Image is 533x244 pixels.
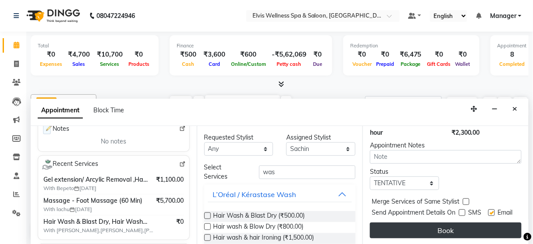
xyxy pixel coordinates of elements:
b: 08047224946 [96,4,135,28]
div: ₹0 [310,50,325,60]
div: 8 [497,50,527,60]
div: ₹0 [126,50,152,60]
span: Prepaid [374,61,396,67]
span: SMS [468,208,481,219]
input: 2025-09-03 [233,97,277,110]
span: Online/Custom [229,61,268,67]
button: L’Oréal / Kérastase Wash [208,187,352,202]
span: ₹5,700.00 [156,196,184,205]
div: ₹600 [229,50,268,60]
span: Notes [42,124,69,135]
span: With [PERSON_NAME],[PERSON_NAME],[PERSON_NAME] [DATE] [43,226,153,234]
span: Cash [180,61,197,67]
span: slita [39,98,50,105]
span: With Bepeto [DATE] [43,184,153,192]
span: Services [98,61,122,67]
img: logo [22,4,82,28]
span: ₹2,300.00 [451,129,480,136]
input: Search Appointment [365,96,442,110]
div: Appointment Notes [370,141,522,150]
div: ₹0 [453,50,473,60]
span: Email [497,208,512,219]
div: ₹4,700 [64,50,93,60]
a: x [50,98,54,105]
span: Block Time [93,106,124,114]
div: Status [370,167,439,176]
div: ₹0 [425,50,453,60]
span: Merge Services of Same Stylist [372,197,459,208]
div: ₹0 [350,50,374,60]
div: L’Oréal / Kérastase Wash [213,189,296,200]
span: Hair wash & hair Ironing (₹1,500.00) [213,233,314,244]
span: Card [206,61,222,67]
div: ₹500 [177,50,200,60]
span: Voucher [350,61,374,67]
span: Completed [497,61,527,67]
div: Select Services [198,163,252,181]
button: ADD NEW [447,97,477,109]
div: Total [38,42,152,50]
div: Assigned Stylist [286,133,355,142]
span: +9 [75,98,89,105]
div: ₹6,475 [396,50,425,60]
span: Gel extension/ Arcylic Removal ,Hands & Feet Men - Cut/File Polish (₹300) [43,175,149,184]
span: No notes [101,137,126,146]
span: With lachu [DATE] [43,205,153,213]
span: Recent Services [42,159,98,170]
span: Expenses [38,61,64,67]
span: Package [398,61,423,67]
div: ₹0 [38,50,64,60]
div: -₹5,62,069 [268,50,310,60]
span: ₹1,100.00 [156,175,184,184]
span: Due [311,61,324,67]
span: Sales [71,61,88,67]
span: ₹0 [177,217,184,226]
div: ₹10,700 [93,50,126,60]
span: Petty cash [275,61,304,67]
span: Products [126,61,152,67]
span: Today [170,96,192,110]
button: Close [509,102,522,116]
div: ₹0 [374,50,396,60]
span: Manager [490,11,516,21]
span: Hair wash & Blow Dry (₹800.00) [213,222,304,233]
button: Book [370,222,522,238]
input: Search by service name [259,165,355,179]
span: Massage - Foot Massage (60 Min) [43,196,149,205]
span: Appointment [38,103,83,118]
span: Send Appointment Details On [372,208,455,219]
span: Wallet [453,61,473,67]
span: Hair Wash & Blast Dry (₹500.00) [213,211,305,222]
div: Redemption [350,42,473,50]
span: Gift Cards [425,61,453,67]
span: Hair Wash & Blast Dry, Hair Wash & Blast Dry,Massage - Foot Massage (60 Min) [43,217,149,226]
div: Requested Stylist [204,133,274,142]
div: Finance [177,42,325,50]
div: ₹3,600 [200,50,229,60]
